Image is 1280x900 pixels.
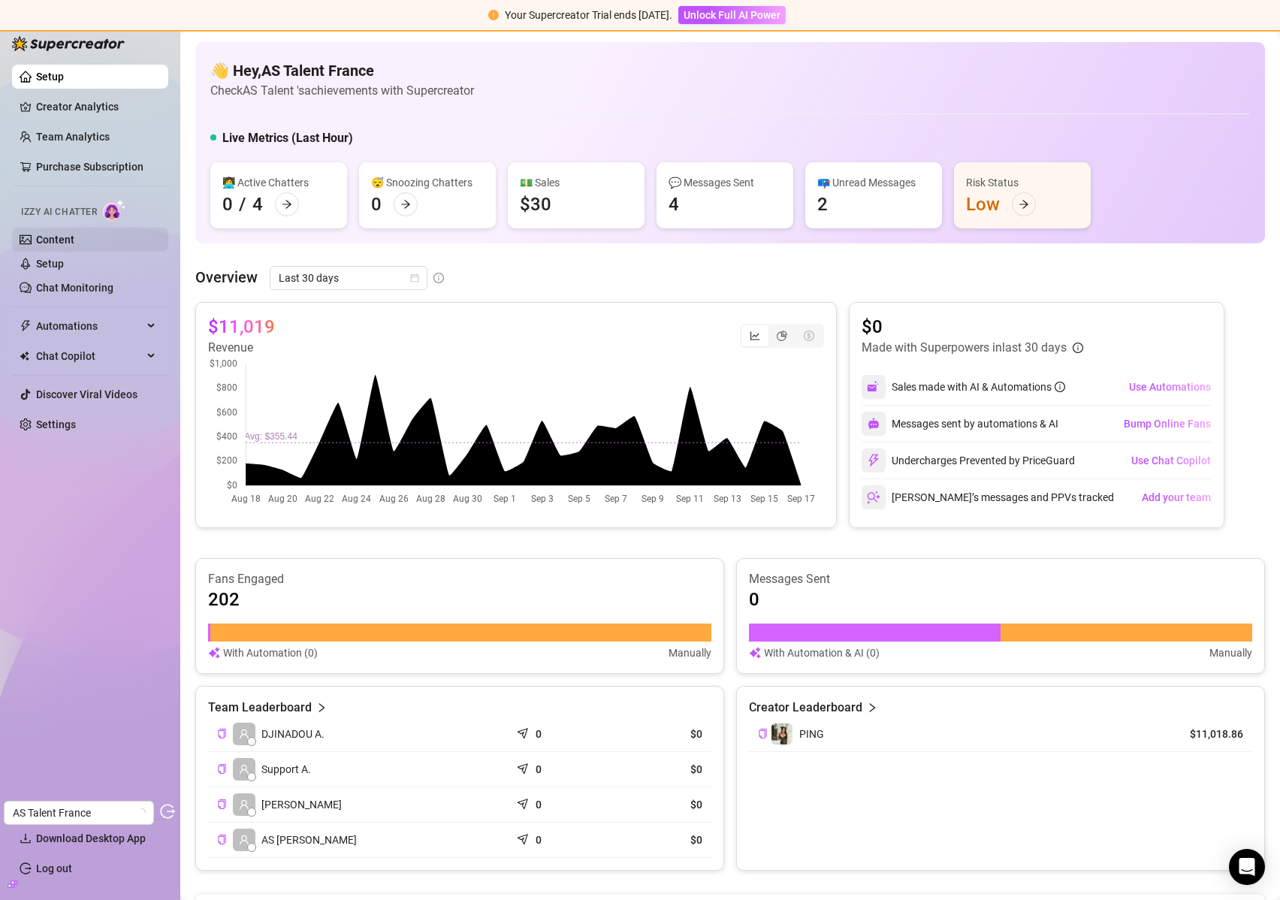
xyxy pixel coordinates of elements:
span: build [8,879,18,889]
span: Unlock Full AI Power [684,9,780,21]
div: 4 [669,192,679,216]
span: AS Talent France [13,802,145,824]
article: $0 [620,726,702,741]
span: copy [217,799,227,809]
span: info-circle [433,273,444,283]
article: $0 [620,762,702,777]
span: DJINADOU A. [261,726,325,742]
div: $30 [520,192,551,216]
a: Team Analytics [36,131,110,143]
div: 4 [252,192,263,216]
article: Fans Engaged [208,571,711,587]
a: Unlock Full AI Power [678,9,786,21]
span: user [239,764,249,775]
span: send [517,830,532,845]
article: $0 [620,832,702,847]
a: Discover Viral Videos [36,388,137,400]
button: Copy Teammate ID [217,799,227,810]
a: Setup [36,71,64,83]
button: Copy Teammate ID [217,728,227,739]
img: svg%3e [867,454,880,467]
span: Your Supercreator Trial ends [DATE]. [505,9,672,21]
span: Support A. [261,761,311,778]
img: logo-BBDzfeDw.svg [12,36,125,51]
span: arrow-right [282,199,292,210]
img: Chat Copilot [20,351,29,361]
span: Bump Online Fans [1124,418,1211,430]
span: thunderbolt [20,320,32,332]
div: 💵 Sales [520,174,632,191]
span: right [867,699,877,717]
span: line-chart [750,331,760,341]
span: Izzy AI Chatter [21,205,97,219]
span: pie-chart [777,331,787,341]
a: Setup [36,258,64,270]
span: user [239,729,249,739]
button: Use Automations [1128,375,1212,399]
div: 😴 Snoozing Chatters [371,174,484,191]
button: Copy Creator ID [758,728,768,739]
span: user [239,799,249,810]
span: send [517,760,532,775]
article: Team Leaderboard [208,699,312,717]
article: Made with Superpowers in last 30 days [862,339,1067,357]
span: calendar [410,273,419,282]
img: svg%3e [868,418,880,430]
div: Messages sent by automations & AI [862,412,1058,436]
span: AS [PERSON_NAME] [261,832,357,848]
div: [PERSON_NAME]’s messages and PPVs tracked [862,485,1114,509]
a: Chat Monitoring [36,282,113,294]
h5: Live Metrics (Last Hour) [222,129,353,147]
div: 💬 Messages Sent [669,174,781,191]
div: Undercharges Prevented by PriceGuard [862,448,1075,473]
a: Log out [36,862,72,874]
button: Bump Online Fans [1123,412,1212,436]
div: 👩‍💻 Active Chatters [222,174,335,191]
article: With Automation & AI (0) [764,645,880,661]
article: $11,019 [208,315,275,339]
article: Manually [669,645,711,661]
div: 2 [817,192,828,216]
article: 0 [536,797,542,812]
span: arrow-right [400,199,411,210]
button: Copy Teammate ID [217,763,227,775]
a: Creator Analytics [36,95,156,119]
div: 0 [222,192,233,216]
span: info-circle [1073,343,1083,353]
button: Add your team [1141,485,1212,509]
div: segmented control [740,324,824,348]
span: dollar-circle [804,331,814,341]
button: Use Chat Copilot [1131,448,1212,473]
span: user [239,835,249,845]
button: Copy Teammate ID [217,834,227,845]
span: PING [799,728,824,740]
img: AI Chatter [103,199,126,221]
div: Open Intercom Messenger [1229,849,1265,885]
article: $11,018.86 [1175,726,1243,741]
article: $0 [862,315,1083,339]
img: svg%3e [749,645,761,661]
article: 0 [749,587,759,612]
img: svg%3e [208,645,220,661]
span: Download Desktop App [36,832,146,844]
span: copy [758,729,768,738]
span: loading [137,808,146,817]
h4: 👋 Hey, AS Talent France [210,60,474,81]
article: $0 [620,797,702,812]
span: arrow-right [1019,199,1029,210]
article: Manually [1209,645,1252,661]
span: download [20,832,32,844]
span: [PERSON_NAME] [261,796,342,813]
article: With Automation (0) [223,645,318,661]
span: logout [160,804,175,819]
img: svg%3e [867,380,880,394]
span: Automations [36,314,143,338]
article: 202 [208,587,240,612]
span: Add your team [1142,491,1211,503]
a: Content [36,234,74,246]
span: exclamation-circle [488,10,499,20]
article: 0 [536,832,542,847]
span: info-circle [1055,382,1065,392]
div: 📪 Unread Messages [817,174,930,191]
span: Chat Copilot [36,344,143,368]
